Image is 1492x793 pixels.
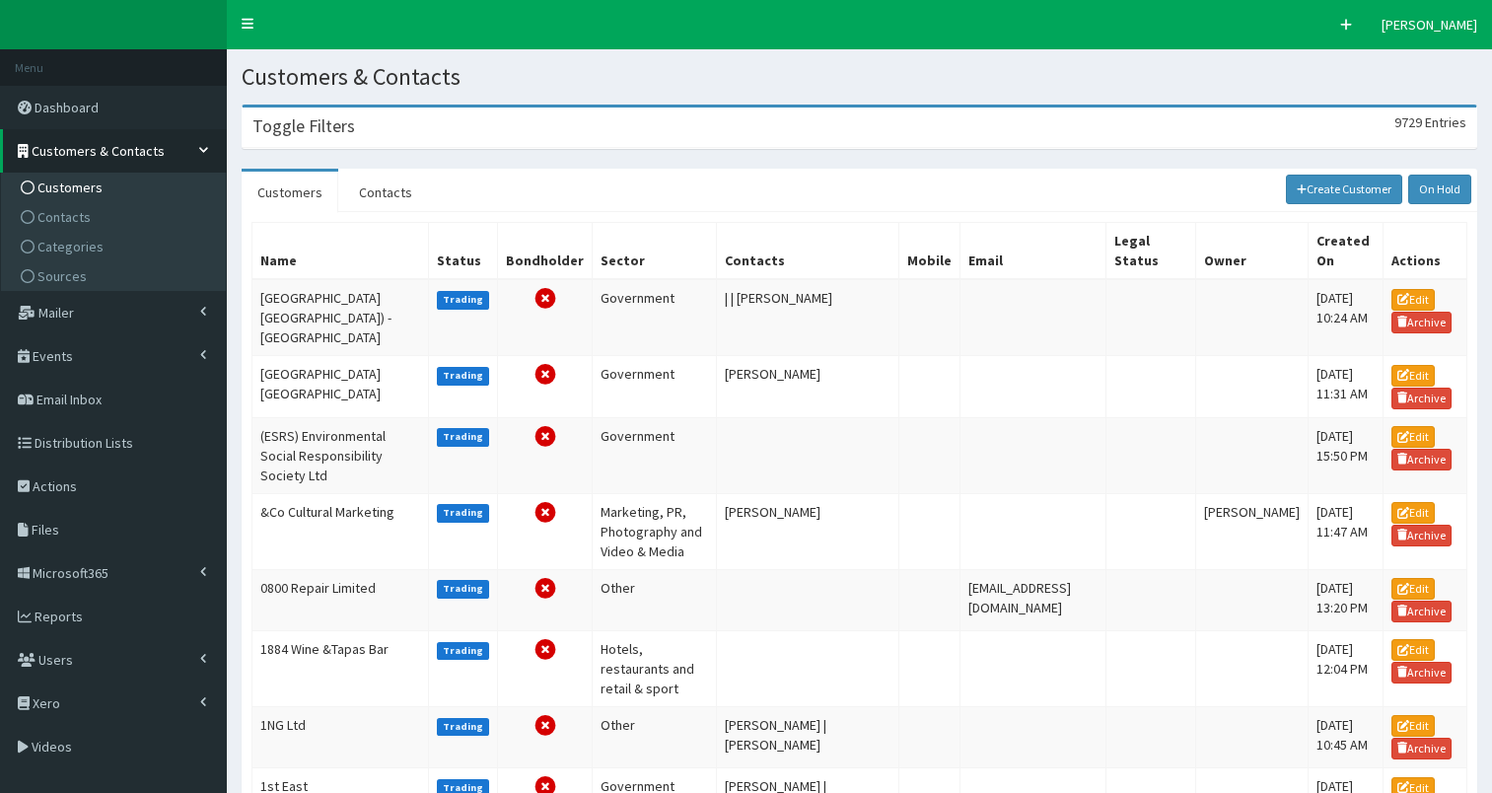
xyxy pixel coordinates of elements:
[1308,223,1383,280] th: Created On
[6,261,226,291] a: Sources
[717,493,899,569] td: [PERSON_NAME]
[35,434,133,452] span: Distribution Lists
[1391,578,1435,600] a: Edit
[33,564,108,582] span: Microsoft365
[1391,525,1453,546] a: Archive
[1391,715,1435,737] a: Edit
[1105,223,1195,280] th: Legal Status
[32,142,165,160] span: Customers & Contacts
[1391,502,1435,524] a: Edit
[6,232,226,261] a: Categories
[960,223,1106,280] th: Email
[32,738,72,756] span: Videos
[1408,175,1471,204] a: On Hold
[36,391,102,408] span: Email Inbox
[593,279,717,356] td: Government
[1391,312,1453,333] a: Archive
[252,279,429,356] td: [GEOGRAPHIC_DATA] [GEOGRAPHIC_DATA]) - [GEOGRAPHIC_DATA]
[252,630,429,706] td: 1884 Wine &Tapas Bar
[437,580,490,598] label: Trading
[593,493,717,569] td: Marketing, PR, Photography and Video & Media
[252,223,429,280] th: Name
[1425,113,1466,131] span: Entries
[437,291,490,309] label: Trading
[1391,365,1435,387] a: Edit
[1391,738,1453,759] a: Archive
[37,267,87,285] span: Sources
[1382,16,1477,34] span: [PERSON_NAME]
[717,356,899,417] td: [PERSON_NAME]
[717,706,899,767] td: [PERSON_NAME] | [PERSON_NAME]
[593,417,717,493] td: Government
[252,706,429,767] td: 1NG Ltd
[252,417,429,493] td: (ESRS) Environmental Social Responsibility Society Ltd
[593,356,717,417] td: Government
[960,569,1106,630] td: [EMAIL_ADDRESS][DOMAIN_NAME]
[1308,706,1383,767] td: [DATE] 10:45 AM
[437,504,490,522] label: Trading
[252,356,429,417] td: [GEOGRAPHIC_DATA] [GEOGRAPHIC_DATA]
[6,173,226,202] a: Customers
[1391,449,1453,470] a: Archive
[33,347,73,365] span: Events
[35,99,99,116] span: Dashboard
[38,304,74,322] span: Mailer
[343,172,428,213] a: Contacts
[1195,493,1308,569] td: [PERSON_NAME]
[437,642,490,660] label: Trading
[252,493,429,569] td: &Co Cultural Marketing
[1308,356,1383,417] td: [DATE] 11:31 AM
[37,179,103,196] span: Customers
[1308,279,1383,356] td: [DATE] 10:24 AM
[1308,417,1383,493] td: [DATE] 15:50 PM
[428,223,498,280] th: Status
[35,608,83,625] span: Reports
[252,117,355,135] h3: Toggle Filters
[242,172,338,213] a: Customers
[33,477,77,495] span: Actions
[437,428,490,446] label: Trading
[252,569,429,630] td: 0800 Repair Limited
[1308,630,1383,706] td: [DATE] 12:04 PM
[1383,223,1466,280] th: Actions
[37,208,91,226] span: Contacts
[242,64,1477,90] h1: Customers & Contacts
[32,521,59,539] span: Files
[1391,639,1435,661] a: Edit
[593,630,717,706] td: Hotels, restaurants and retail & sport
[593,706,717,767] td: Other
[1391,388,1453,409] a: Archive
[1308,493,1383,569] td: [DATE] 11:47 AM
[1391,426,1435,448] a: Edit
[37,238,104,255] span: Categories
[899,223,960,280] th: Mobile
[6,202,226,232] a: Contacts
[593,223,717,280] th: Sector
[1195,223,1308,280] th: Owner
[1308,569,1383,630] td: [DATE] 13:20 PM
[38,651,73,669] span: Users
[437,367,490,385] label: Trading
[33,694,60,712] span: Xero
[717,279,899,356] td: | | [PERSON_NAME]
[593,569,717,630] td: Other
[717,223,899,280] th: Contacts
[437,718,490,736] label: Trading
[1391,662,1453,684] a: Archive
[1286,175,1403,204] a: Create Customer
[1391,601,1453,622] a: Archive
[1391,289,1435,311] a: Edit
[1394,113,1422,131] span: 9729
[498,223,593,280] th: Bondholder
